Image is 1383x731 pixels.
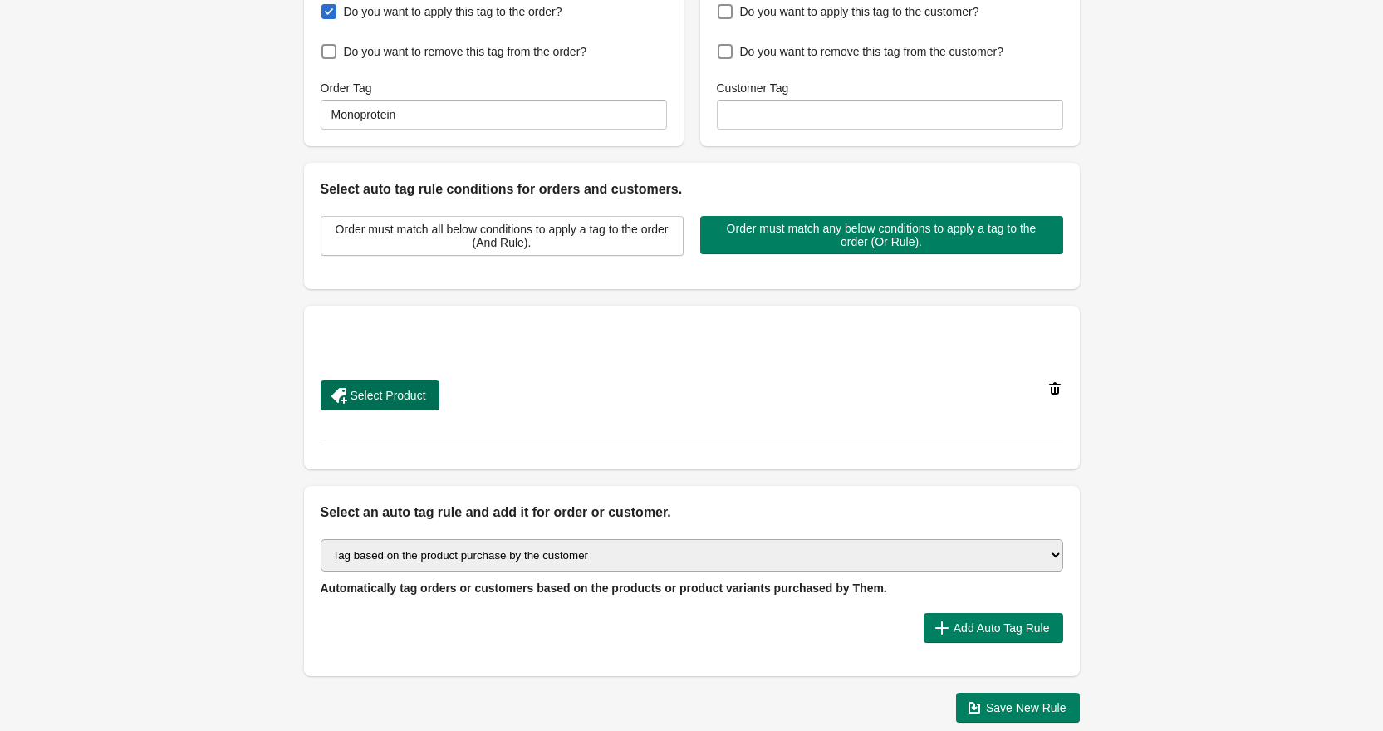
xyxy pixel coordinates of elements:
[335,223,669,249] span: Order must match all below conditions to apply a tag to the order (And Rule).
[321,80,372,96] label: Order Tag
[344,43,587,60] span: Do you want to remove this tag from the order?
[321,581,887,595] span: Automatically tag orders or customers based on the products or product variants purchased by Them.
[954,621,1050,635] span: Add Auto Tag Rule
[321,179,1063,199] h2: Select auto tag rule conditions for orders and customers.
[740,43,1003,60] span: Do you want to remove this tag from the customer?
[714,222,1050,248] span: Order must match any below conditions to apply a tag to the order (Or Rule).
[700,216,1063,254] button: Order must match any below conditions to apply a tag to the order (Or Rule).
[321,503,1063,522] h2: Select an auto tag rule and add it for order or customer.
[321,216,684,256] button: Order must match all below conditions to apply a tag to the order (And Rule).
[924,613,1063,643] button: Add Auto Tag Rule
[740,3,979,20] span: Do you want to apply this tag to the customer?
[956,693,1080,723] button: Save New Rule
[986,701,1067,714] span: Save New Rule
[717,80,789,96] label: Customer Tag
[344,3,562,20] span: Do you want to apply this tag to the order?
[351,389,426,402] span: Select Product
[321,380,439,410] button: Select Product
